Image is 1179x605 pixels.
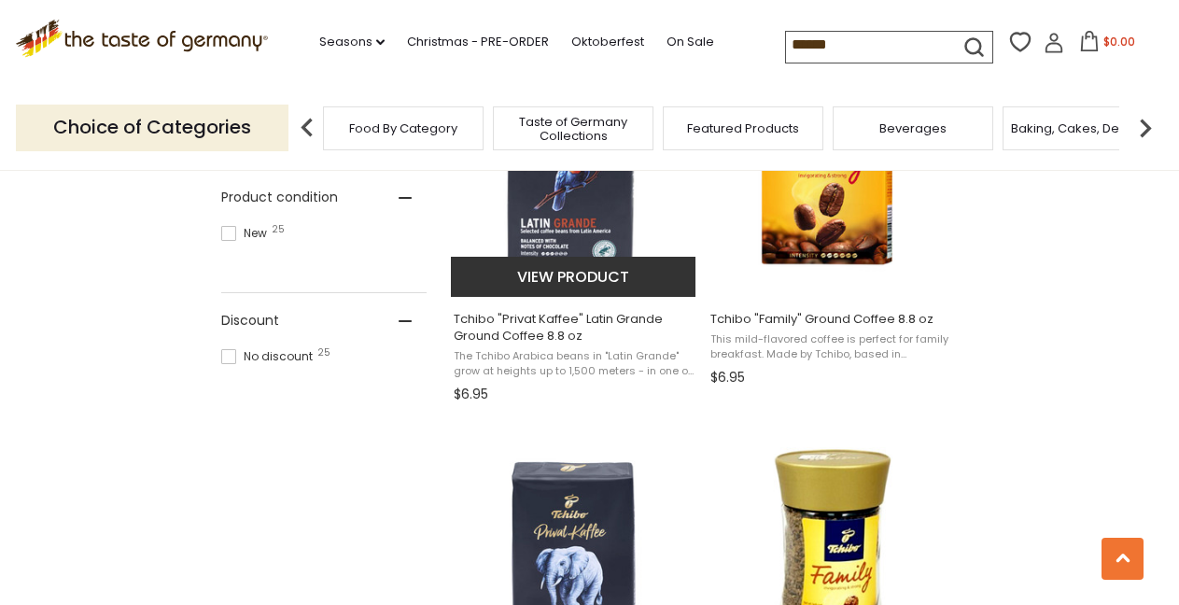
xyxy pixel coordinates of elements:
[1011,121,1156,135] a: Baking, Cakes, Desserts
[879,121,947,135] a: Beverages
[221,188,338,207] span: Product condition
[451,257,696,297] button: View product
[1103,34,1135,49] span: $0.00
[454,311,695,345] span: Tchibo "Privat Kaffee" Latin Grande Ground Coffee 8.8 oz
[687,121,799,135] a: Featured Products
[317,348,330,358] span: 25
[272,225,285,234] span: 25
[288,109,326,147] img: previous arrow
[407,32,549,52] a: Christmas - PRE-ORDER
[1127,109,1164,147] img: next arrow
[710,311,952,328] span: Tchibo "Family" Ground Coffee 8.8 oz
[451,17,698,409] a: Tchibo
[710,332,952,361] span: This mild-flavored coffee is perfect for family breakfast. Made by Tchibo, based in [GEOGRAPHIC_D...
[349,121,457,135] a: Food By Category
[221,348,318,365] span: No discount
[16,105,288,150] p: Choice of Categories
[319,32,385,52] a: Seasons
[571,32,644,52] a: Oktoberfest
[454,349,695,378] span: The Tchibo Arabica beans in "Latin Grande" grow at heights up to 1,500 meters - in one of the wor...
[708,17,955,392] a: Tchibo
[454,385,488,404] span: $6.95
[221,311,279,331] span: Discount
[498,115,648,143] a: Taste of Germany Collections
[1068,31,1147,59] button: $0.00
[667,32,714,52] a: On Sale
[221,225,273,242] span: New
[710,368,745,387] span: $6.95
